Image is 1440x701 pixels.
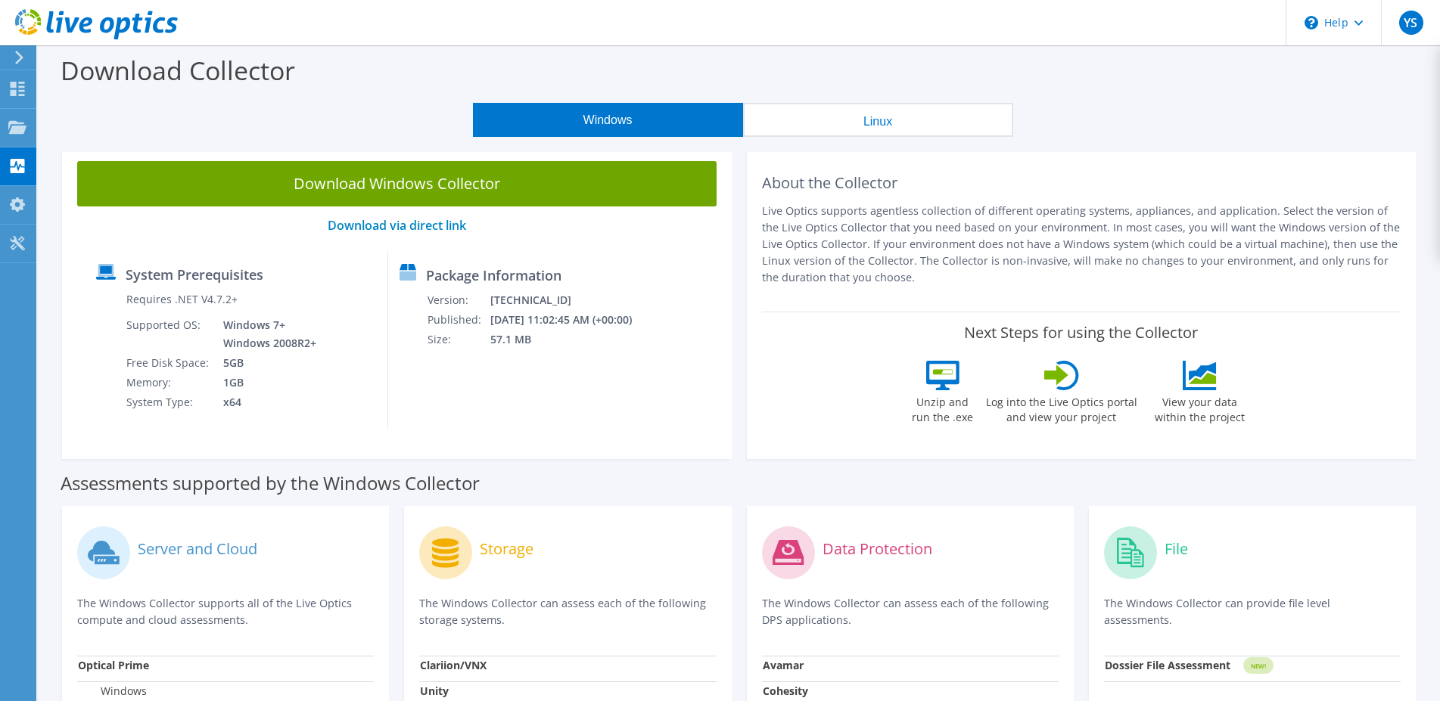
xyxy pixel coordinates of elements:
[126,353,212,373] td: Free Disk Space:
[126,292,238,307] label: Requires .NET V4.7.2+
[427,330,490,349] td: Size:
[762,174,1401,192] h2: About the Collector
[964,324,1198,342] label: Next Steps for using the Collector
[1305,16,1318,29] svg: \n
[427,290,490,310] td: Version:
[78,658,149,672] strong: Optical Prime
[212,353,319,373] td: 5GB
[427,310,490,330] td: Published:
[473,103,743,137] button: Windows
[426,268,561,283] label: Package Information
[328,217,466,234] a: Download via direct link
[1104,595,1401,628] p: The Windows Collector can provide file level assessments.
[126,373,212,392] td: Memory:
[985,390,1138,425] label: Log into the Live Optics portal and view your project
[743,103,1013,137] button: Linux
[212,392,319,412] td: x64
[138,541,257,557] label: Server and Cloud
[420,658,487,672] strong: Clariion/VNX
[77,595,374,628] p: The Windows Collector supports all of the Live Optics compute and cloud assessments.
[1146,390,1255,425] label: View your data within the project
[1165,541,1188,557] label: File
[420,684,449,698] strong: Unity
[126,392,212,412] td: System Type:
[77,161,717,206] a: Download Windows Collector
[1399,11,1423,35] span: YS
[419,595,716,628] p: The Windows Collector can assess each of the following storage systems.
[61,476,480,491] label: Assessments supported by the Windows Collector
[490,310,652,330] td: [DATE] 11:02:45 AM (+00:00)
[212,373,319,392] td: 1GB
[490,290,652,310] td: [TECHNICAL_ID]
[212,315,319,353] td: Windows 7+ Windows 2008R2+
[61,53,295,88] label: Download Collector
[823,541,932,557] label: Data Protection
[908,390,978,425] label: Unzip and run the .exe
[763,658,804,672] strong: Avamar
[490,330,652,349] td: 57.1 MB
[126,315,212,353] td: Supported OS:
[1105,658,1230,672] strong: Dossier File Assessment
[762,595,1059,628] p: The Windows Collector can assess each of the following DPS applications.
[763,684,808,698] strong: Cohesity
[1250,662,1265,670] tspan: NEW!
[126,267,263,282] label: System Prerequisites
[762,203,1401,286] p: Live Optics supports agentless collection of different operating systems, appliances, and applica...
[480,541,533,557] label: Storage
[78,684,147,699] label: Windows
